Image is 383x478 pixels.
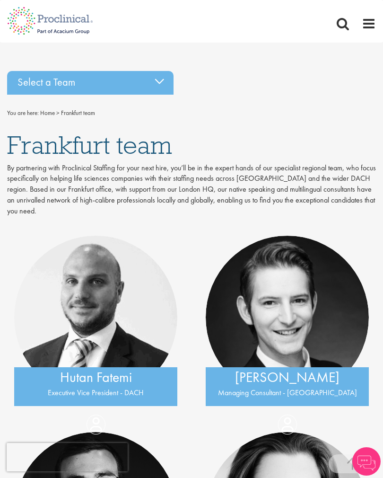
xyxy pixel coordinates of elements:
a: breadcrumb link [40,109,55,117]
p: Managing Consultant - [GEOGRAPHIC_DATA] [215,388,359,398]
p: Executive Vice President - DACH [24,388,168,398]
span: Frankfurt team [61,109,95,117]
a: [PERSON_NAME] [235,368,339,386]
span: > [56,109,60,117]
p: By partnering with Proclinical Staffing for your next hire, you’ll be in the expert hands of our ... [7,163,376,217]
span: You are here: [7,109,39,117]
a: Hutan Fatemi [60,368,132,386]
span: Frankfurt team [7,129,172,161]
iframe: reCAPTCHA [7,443,128,471]
img: Chatbot [352,447,381,476]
